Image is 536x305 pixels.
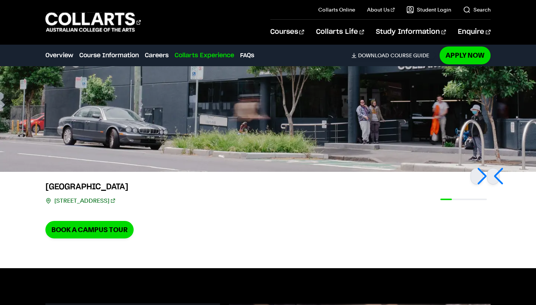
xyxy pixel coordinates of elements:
a: [STREET_ADDRESS] [54,196,115,206]
a: Careers [145,51,169,60]
a: Courses [270,20,304,44]
a: Study Information [376,20,446,44]
a: DownloadCourse Guide [351,52,435,59]
a: FAQs [240,51,254,60]
h3: [GEOGRAPHIC_DATA] [45,181,134,193]
a: Book a Campus Tour [45,221,134,238]
a: Apply Now [440,46,491,64]
span: Download [358,52,389,59]
a: Course Information [79,51,139,60]
a: Overview [45,51,73,60]
a: Search [463,6,491,13]
a: Enquire [458,20,490,44]
a: About Us [367,6,395,13]
a: Collarts Experience [175,51,234,60]
div: Go to homepage [45,12,141,33]
a: Student Login [406,6,451,13]
a: Collarts Life [316,20,364,44]
a: Collarts Online [318,6,355,13]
